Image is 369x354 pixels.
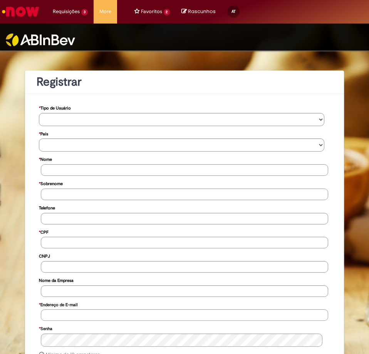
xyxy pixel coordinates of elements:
span: Requisições [53,8,80,15]
label: País [39,128,48,139]
span: 3 [81,9,88,15]
a: No momento, sua lista de rascunhos tem 0 Itens [181,8,216,15]
label: CNPJ [39,250,50,261]
label: Telefone [39,202,55,213]
span: More [99,8,111,15]
label: Endereço de E-mail [39,298,77,310]
span: Rascunhos [188,8,216,15]
label: CPF [39,226,49,237]
label: Nome [39,153,52,164]
label: Nome da Empresa [39,274,74,285]
span: 2 [164,9,170,15]
img: ABInbev-white.png [6,34,75,46]
label: Sobrenome [39,177,63,189]
span: Favoritos [141,8,162,15]
label: Senha [39,322,52,334]
h1: Registrar [37,76,332,88]
span: AT [231,9,236,14]
img: ServiceNow [1,4,40,19]
label: Tipo de Usuário [39,102,71,113]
